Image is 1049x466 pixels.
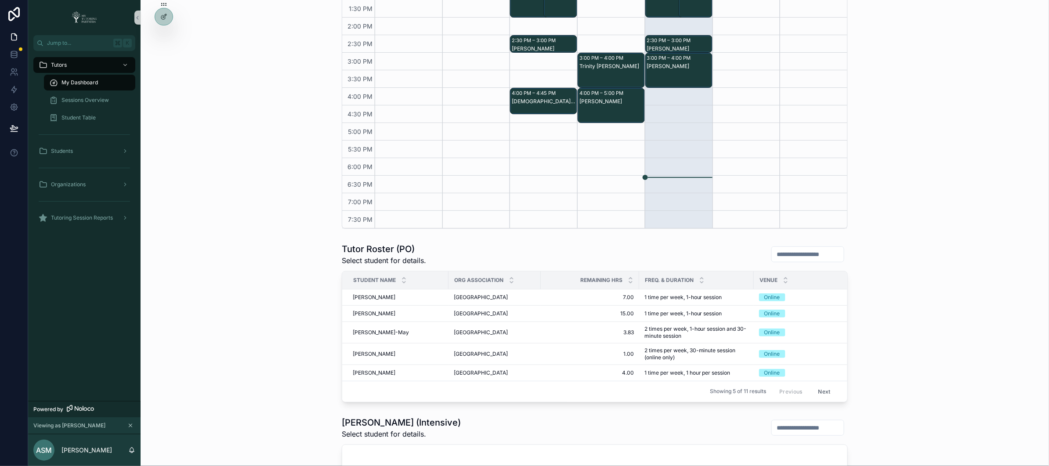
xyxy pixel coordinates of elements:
a: 1 time per week, 1-hour session [644,310,749,317]
span: [PERSON_NAME]-May [353,329,409,336]
a: Online [759,369,848,377]
a: Online [759,310,848,318]
span: Student Name [353,277,396,284]
div: Online [764,350,780,358]
span: 3:00 PM [345,58,375,65]
span: Student Table [61,114,96,121]
h1: Tutor Roster (PO) [342,243,426,255]
span: Jump to... [47,40,110,47]
a: 4.00 [546,369,634,376]
a: Online [759,350,848,358]
a: Organizations [33,177,135,192]
span: [GEOGRAPHIC_DATA] [454,310,508,317]
div: Online [764,310,780,318]
a: [PERSON_NAME] [353,350,443,358]
div: Online [764,369,780,377]
p: [PERSON_NAME] [61,446,112,455]
span: [PERSON_NAME] [353,350,395,358]
span: Powered by [33,406,63,413]
span: 5:00 PM [346,128,375,135]
a: [PERSON_NAME]-May [353,329,443,336]
span: Tutoring Session Reports [51,214,113,221]
span: Select student for details. [342,255,426,266]
a: 15.00 [546,310,634,317]
a: [PERSON_NAME] [353,310,443,317]
a: 1.00 [546,350,634,358]
h1: [PERSON_NAME] (Intensive) [342,416,461,429]
span: My Dashboard [61,79,98,86]
span: Tutors [51,61,67,69]
a: Tutors [33,57,135,73]
a: Online [759,329,848,336]
a: Online [759,293,848,301]
div: 2:30 PM – 3:00 PM[PERSON_NAME] [510,36,577,52]
div: [PERSON_NAME] [512,45,576,52]
span: 1 time per week, 1-hour session [644,294,722,301]
span: 1:30 PM [347,5,375,12]
span: [GEOGRAPHIC_DATA] [454,350,508,358]
span: Students [51,148,73,155]
a: 1 time per week, 1 hour per session [644,369,749,376]
span: 3:30 PM [345,75,375,83]
span: Select student for details. [342,429,461,439]
span: [PERSON_NAME] [353,294,395,301]
span: Venue [760,277,778,284]
a: Students [33,143,135,159]
div: 3:00 PM – 4:00 PM [579,54,626,62]
a: [PERSON_NAME] [353,294,443,301]
a: Powered by [28,401,141,417]
div: Online [764,329,780,336]
a: 2 times per week, 30-minute session (online only) [644,347,749,361]
span: 1 time per week, 1-hour session [644,310,722,317]
span: 1 time per week, 1 hour per session [644,369,731,376]
a: Tutoring Session Reports [33,210,135,226]
a: Sessions Overview [44,92,135,108]
a: 3.83 [546,329,634,336]
span: 4:30 PM [345,110,375,118]
div: [PERSON_NAME] [647,45,712,52]
a: [GEOGRAPHIC_DATA] [454,310,535,317]
span: Sessions Overview [61,97,109,104]
a: [GEOGRAPHIC_DATA] [454,329,535,336]
div: 3:00 PM – 4:00 PMTrinity [PERSON_NAME] [578,53,644,87]
div: [PERSON_NAME] [647,63,712,70]
div: 2:30 PM – 3:00 PM [512,36,558,45]
span: [GEOGRAPHIC_DATA] [454,294,508,301]
span: [GEOGRAPHIC_DATA] [454,369,508,376]
span: 6:30 PM [345,181,375,188]
div: 2:30 PM – 3:00 PM [647,36,693,45]
a: 1 time per week, 1-hour session [644,294,749,301]
div: [PERSON_NAME] [579,98,644,105]
div: 3:00 PM – 4:00 PM [647,54,693,62]
button: Jump to...K [33,35,135,51]
span: Org Association [454,277,503,284]
span: Showing 5 of 11 results [710,388,766,395]
span: 2:00 PM [345,22,375,30]
span: Organizations [51,181,86,188]
span: 2 times per week, 1-hour session and 30-minute session [644,325,749,340]
div: 4:00 PM – 4:45 PM [512,89,558,98]
span: Viewing as [PERSON_NAME] [33,422,105,429]
button: Next [812,385,837,398]
a: My Dashboard [44,75,135,90]
div: 3:00 PM – 4:00 PM[PERSON_NAME] [646,53,712,87]
span: 4:00 PM [345,93,375,100]
span: ASM [36,445,52,455]
a: [PERSON_NAME] [353,369,443,376]
span: K [124,40,131,47]
span: 2:30 PM [345,40,375,47]
img: App logo [69,11,100,25]
span: 7:30 PM [346,216,375,223]
a: Student Table [44,110,135,126]
div: Trinity [PERSON_NAME] [579,63,644,70]
span: [PERSON_NAME] [353,369,395,376]
a: 7.00 [546,294,634,301]
div: [DEMOGRAPHIC_DATA][PERSON_NAME] [512,98,576,105]
span: Remaining Hrs [580,277,622,284]
span: [PERSON_NAME] [353,310,395,317]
